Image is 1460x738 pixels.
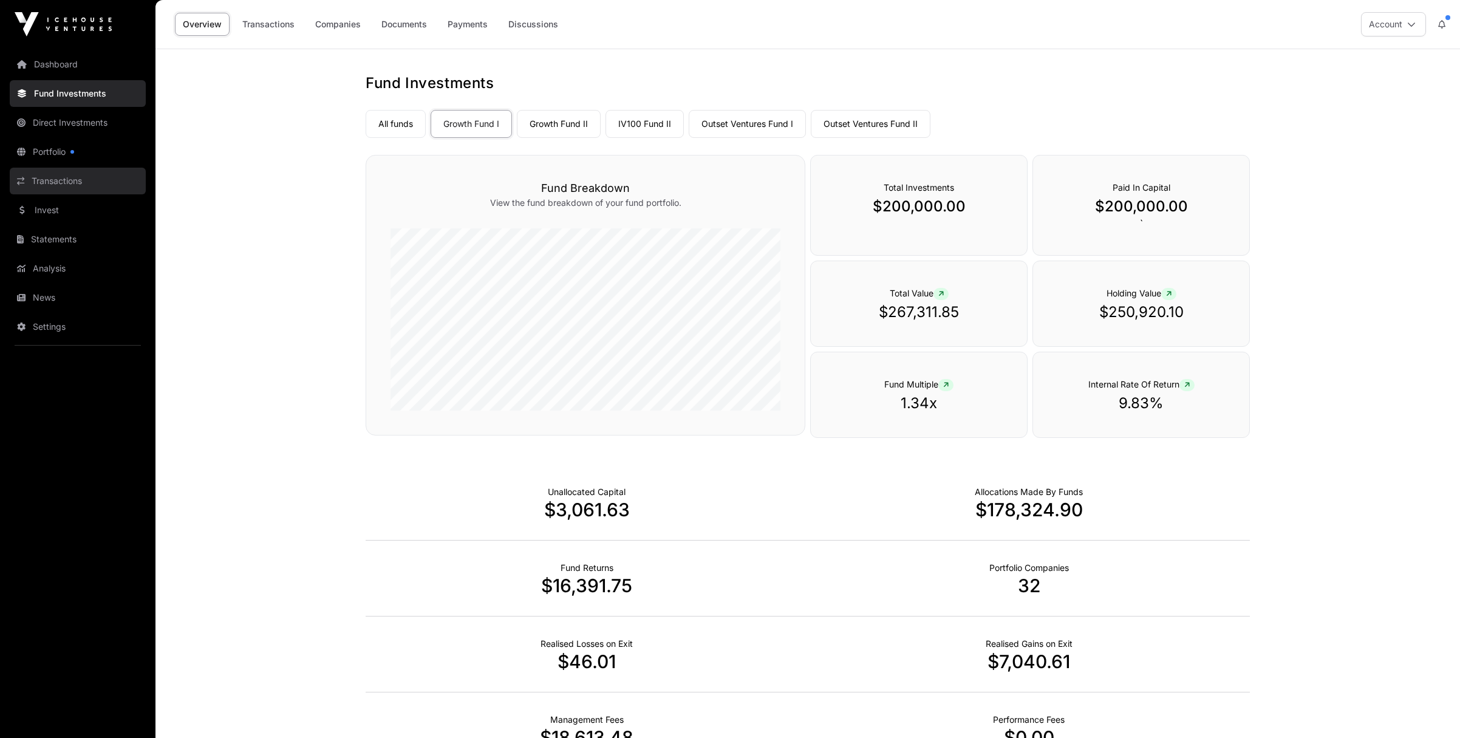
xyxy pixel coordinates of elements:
[561,562,613,574] p: Realised Returns from Funds
[548,486,626,498] p: Cash not yet allocated
[366,651,808,672] p: $46.01
[366,73,1250,93] h1: Fund Investments
[1361,12,1426,36] button: Account
[10,313,146,340] a: Settings
[993,714,1065,726] p: Fund Performance Fees (Carry) incurred to date
[884,379,953,389] span: Fund Multiple
[10,197,146,224] a: Invest
[808,499,1250,521] p: $178,324.90
[366,499,808,521] p: $3,061.63
[234,13,302,36] a: Transactions
[10,109,146,136] a: Direct Investments
[1032,155,1250,256] div: `
[366,110,426,138] a: All funds
[10,168,146,194] a: Transactions
[1057,197,1225,216] p: $200,000.00
[10,226,146,253] a: Statements
[541,638,633,650] p: Net Realised on Negative Exits
[1057,302,1225,322] p: $250,920.10
[808,651,1250,672] p: $7,040.61
[391,180,780,197] h3: Fund Breakdown
[10,51,146,78] a: Dashboard
[15,12,112,36] img: Icehouse Ventures Logo
[517,110,601,138] a: Growth Fund II
[10,255,146,282] a: Analysis
[689,110,806,138] a: Outset Ventures Fund I
[989,562,1069,574] p: Number of Companies Deployed Into
[835,197,1003,216] p: $200,000.00
[374,13,435,36] a: Documents
[550,714,624,726] p: Fund Management Fees incurred to date
[431,110,512,138] a: Growth Fund I
[440,13,496,36] a: Payments
[884,182,954,193] span: Total Investments
[986,638,1073,650] p: Net Realised on Positive Exits
[175,13,230,36] a: Overview
[811,110,930,138] a: Outset Ventures Fund II
[391,197,780,209] p: View the fund breakdown of your fund portfolio.
[605,110,684,138] a: IV100 Fund II
[835,302,1003,322] p: $267,311.85
[10,80,146,107] a: Fund Investments
[1057,394,1225,413] p: 9.83%
[500,13,566,36] a: Discussions
[1113,182,1170,193] span: Paid In Capital
[1088,379,1195,389] span: Internal Rate Of Return
[1107,288,1176,298] span: Holding Value
[307,13,369,36] a: Companies
[835,394,1003,413] p: 1.34x
[10,138,146,165] a: Portfolio
[366,575,808,596] p: $16,391.75
[808,575,1250,596] p: 32
[1399,680,1460,738] iframe: Chat Widget
[10,284,146,311] a: News
[890,288,949,298] span: Total Value
[975,486,1083,498] p: Capital Deployed Into Companies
